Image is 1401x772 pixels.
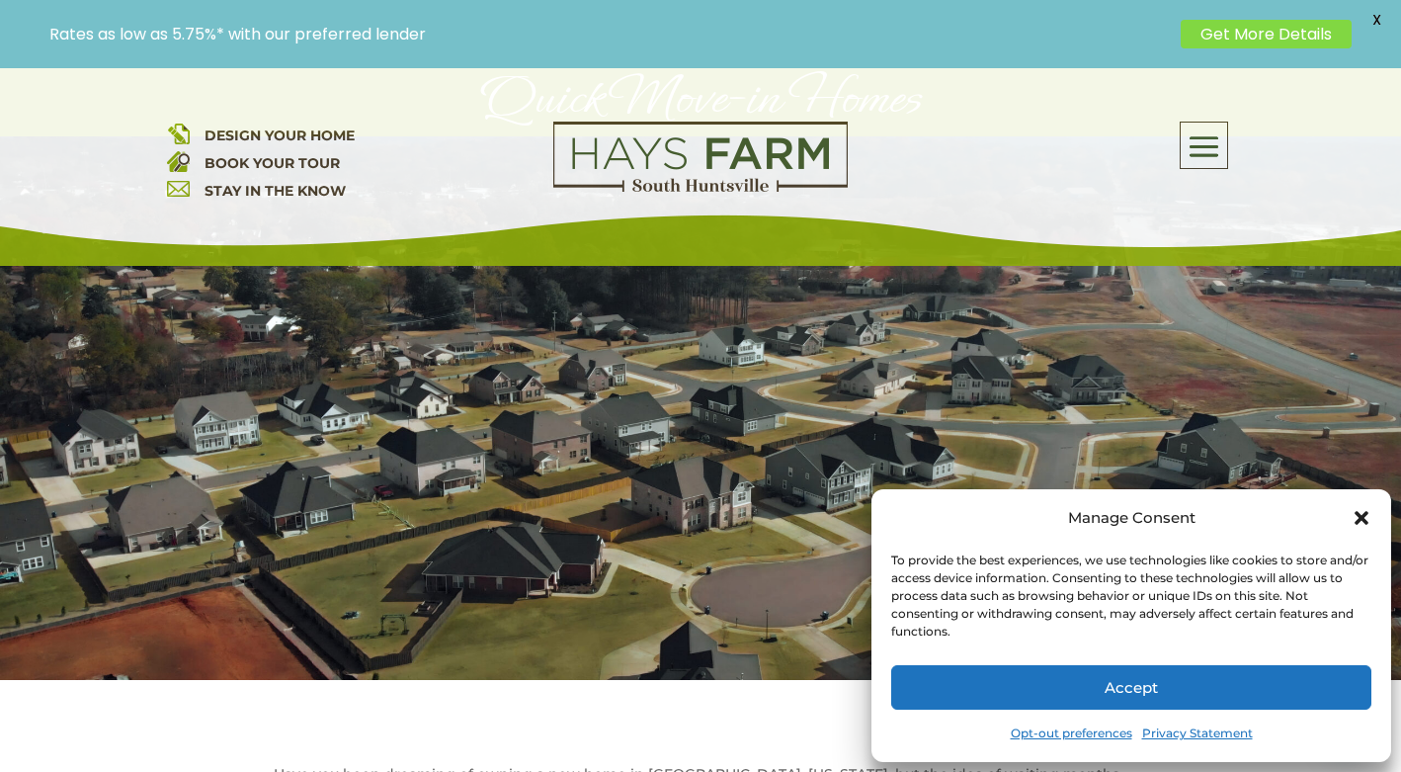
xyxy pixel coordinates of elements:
a: Get More Details [1181,20,1352,48]
img: Logo [553,122,848,193]
p: Rates as low as 5.75%* with our preferred lender [49,25,1171,43]
div: Close dialog [1352,508,1371,528]
a: Opt-out preferences [1011,720,1132,747]
div: Manage Consent [1068,504,1195,532]
a: Privacy Statement [1142,720,1253,747]
a: STAY IN THE KNOW [205,182,346,200]
a: hays farm homes huntsville development [553,179,848,197]
div: To provide the best experiences, we use technologies like cookies to store and/or access device i... [891,552,1369,641]
img: book your home tour [167,149,190,172]
button: Accept [891,665,1371,710]
img: design your home [167,122,190,144]
a: BOOK YOUR TOUR [205,154,340,172]
span: X [1361,5,1391,35]
a: DESIGN YOUR HOME [205,127,355,144]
